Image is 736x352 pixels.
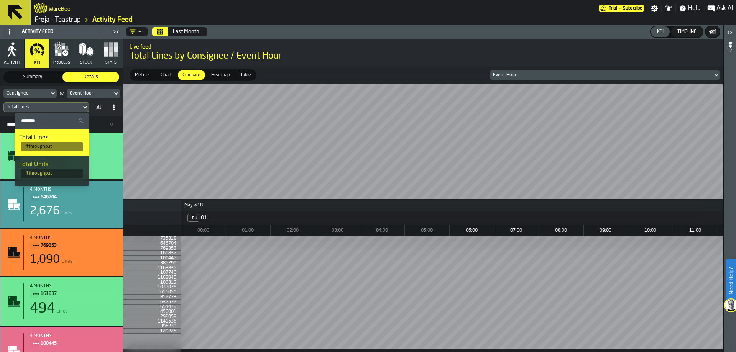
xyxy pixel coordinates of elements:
[123,261,181,266] div: 385299
[123,309,181,314] div: 450001
[623,6,642,11] span: Subscribe
[57,309,68,314] span: Lines
[41,290,111,298] span: 161837
[651,26,670,37] button: button-KPI
[30,187,117,201] div: Title
[41,339,111,348] span: 100445
[673,225,717,236] div: hour: 11:00
[583,225,628,236] div: hour: 09:00
[0,229,123,276] div: stat-
[123,241,181,246] div: 646704
[599,5,644,12] div: Menu Subscription
[30,283,117,289] div: 4 months
[60,92,64,96] div: by
[599,5,644,12] a: link-to-/wh/i/36c4991f-68ef-4ca7-ab45-a2252c911eea/pricing/
[123,270,181,275] div: 107746
[30,205,60,218] div: 2,676
[449,225,494,236] div: hour: 06:00
[315,225,360,236] div: hour: 03:00
[70,91,109,96] div: DropdownMenuValue-eventHour
[152,27,168,36] button: Select date range Select date range
[130,69,155,81] label: button-switch-multi-Metrics
[123,285,181,290] div: 1033076
[30,333,117,348] div: Title
[4,60,21,65] span: Activity
[30,333,117,339] div: Start: 5/1/2025, 8:33:00 AM - End: 5/30/2025, 2:24:00 PM
[3,89,57,98] div: DropdownMenuValue-consignee
[30,235,117,250] div: Title
[133,255,176,261] span: 100445
[133,246,176,251] span: 769353
[30,283,117,298] div: Title
[80,60,92,65] span: Stock
[15,182,89,209] li: dropdown-item
[7,105,78,110] div: DropdownMenuValue-eventsCount
[3,71,62,83] label: button-switch-multi-Summary
[654,29,667,34] div: KPI
[123,265,181,270] div: 1163835
[136,324,176,329] span: 395239
[21,169,83,178] span: # throughput
[49,5,71,12] h2: Sub Title
[30,253,60,267] div: 1,090
[133,260,176,266] span: 385299
[490,70,720,80] div: DropdownMenuValue-eventHour
[168,24,204,39] button: Select date range
[628,225,672,236] div: hour: 10:00
[206,69,235,81] label: button-switch-multi-Heatmap
[133,270,176,275] span: 107746
[15,113,89,316] ul: dropdown-menu
[15,156,89,182] li: dropdown-item
[235,69,256,81] label: button-switch-multi-Table
[181,225,225,236] div: hour: 00:00
[30,235,117,241] div: Start: 5/1/2025, 3:25:00 AM - End: 5/30/2025, 7:40:00 AM
[67,89,120,98] div: DropdownMenuValue-eventHour
[724,26,735,40] label: button-toggle-Open
[41,241,111,250] span: 769353
[30,187,117,192] div: Start: 5/1/2025, 3:00:00 AM - End: 5/30/2025, 2:20:00 PM
[716,4,733,13] span: Ask AI
[123,290,181,295] div: 616050
[674,29,700,34] div: Timeline
[123,300,181,305] div: 637572
[136,295,176,300] span: 812773
[34,2,47,15] a: logo-header
[61,259,72,264] span: Lines
[53,60,70,65] span: process
[136,290,176,295] span: 616050
[123,319,181,324] div: 1141536
[727,40,733,350] div: Info
[136,285,176,290] span: 1033076
[177,69,206,81] label: button-switch-multi-Compare
[19,160,85,169] div: Total Units
[34,15,383,25] nav: Breadcrumb
[671,26,703,37] button: button-Timeline
[173,29,199,35] div: Last Month
[156,70,176,80] div: thumb
[704,4,736,13] label: button-toggle-Ask AI
[30,187,117,192] div: 4 months
[123,295,181,300] div: 812773
[208,72,233,79] span: Heatmap
[662,5,675,12] label: button-toggle-Notifications
[158,72,175,79] span: Chart
[6,74,59,80] span: Summary
[123,280,181,285] div: 100313
[133,275,176,280] span: 1163845
[123,246,181,251] div: 769353
[676,4,704,13] label: button-toggle-Help
[136,280,176,285] span: 100313
[92,16,133,24] a: link-to-/wh/i/36c4991f-68ef-4ca7-ab45-a2252c911eea/feed/1c3b701f-6b04-4760-b41b-8b45b7e376fe
[123,329,181,334] div: 120225
[133,265,176,271] span: 1163835
[494,225,538,236] div: hour: 07:00
[178,70,205,80] div: thumb
[727,259,735,302] label: Need Help?
[34,60,40,65] span: KPI
[130,29,141,35] div: DropdownMenuValue-
[15,129,89,156] li: dropdown-item
[130,43,717,50] h2: Sub Title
